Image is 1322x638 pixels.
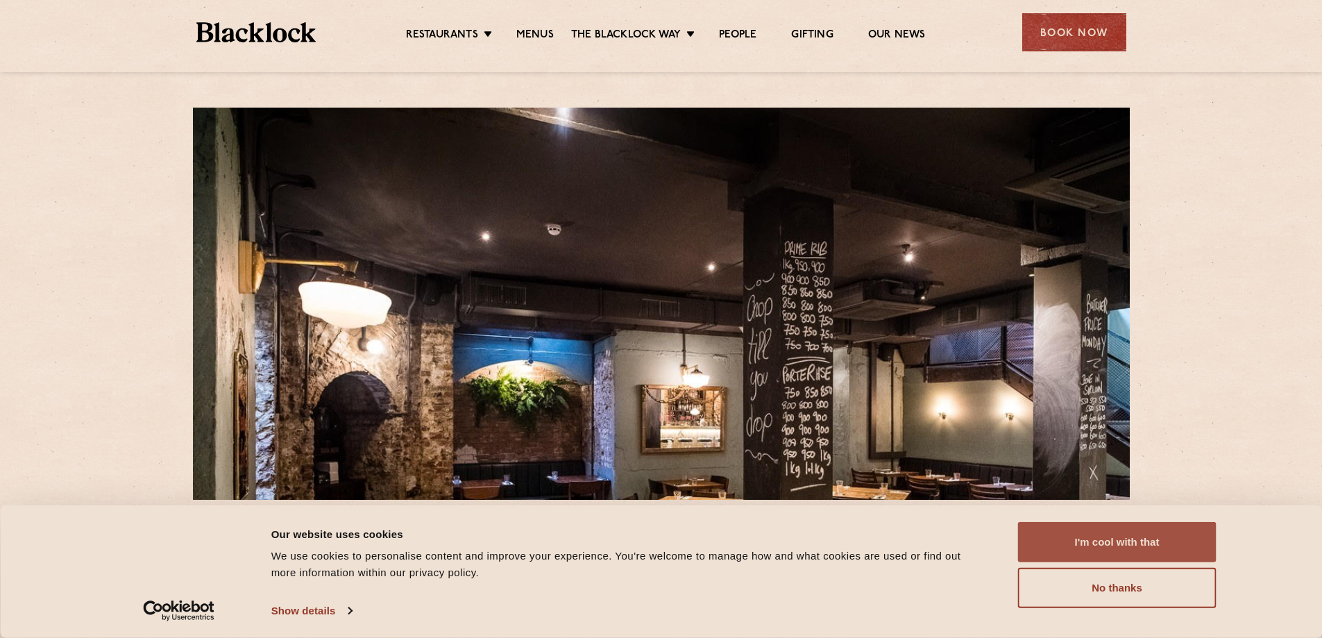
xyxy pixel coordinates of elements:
[1018,568,1217,608] button: No thanks
[719,28,756,44] a: People
[271,548,987,581] div: We use cookies to personalise content and improve your experience. You're welcome to manage how a...
[118,601,239,621] a: Usercentrics Cookiebot - opens in a new window
[571,28,681,44] a: The Blacklock Way
[868,28,926,44] a: Our News
[271,601,352,621] a: Show details
[406,28,478,44] a: Restaurants
[196,22,316,42] img: BL_Textured_Logo-footer-cropped.svg
[1022,13,1126,51] div: Book Now
[1018,522,1217,562] button: I'm cool with that
[271,526,987,542] div: Our website uses cookies
[791,28,833,44] a: Gifting
[516,28,554,44] a: Menus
